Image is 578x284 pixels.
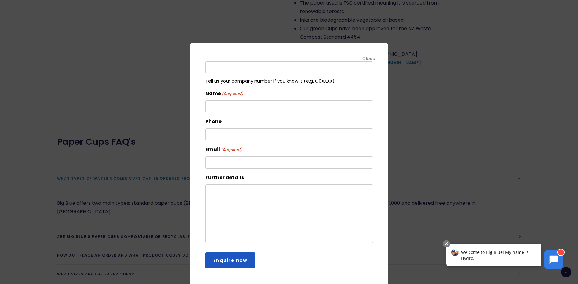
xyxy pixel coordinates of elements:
[205,252,256,268] input: Enquire now
[205,173,244,182] label: Further details
[362,55,376,62] div: Close
[220,147,242,154] span: (Required)
[205,73,373,84] div: Tell us your company number if you know it (e.g. C0XXXX)
[440,239,569,275] iframe: Chatbot
[205,89,243,98] label: Name
[221,91,243,98] span: (Required)
[205,145,242,154] label: Email
[205,117,222,126] label: Phone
